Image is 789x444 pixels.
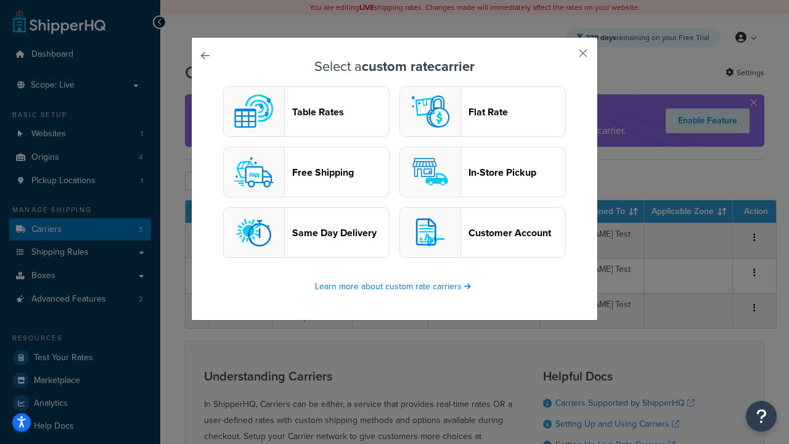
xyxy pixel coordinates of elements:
header: Same Day Delivery [292,227,389,239]
button: custom logoTable Rates [223,86,390,137]
strong: custom rate carrier [362,56,475,76]
img: customerAccount logo [406,208,455,257]
button: sameday logoSame Day Delivery [223,207,390,258]
header: Free Shipping [292,166,389,178]
header: In-Store Pickup [468,166,565,178]
header: Flat Rate [468,106,565,118]
header: Customer Account [468,227,565,239]
button: Open Resource Center [746,401,777,432]
img: free logo [229,147,279,197]
img: custom logo [229,87,279,136]
button: pickup logoIn-Store Pickup [399,147,566,197]
img: pickup logo [406,147,455,197]
h3: Select a [223,59,566,74]
a: Learn more about custom rate carriers [315,280,474,293]
img: flat logo [406,87,455,136]
button: flat logoFlat Rate [399,86,566,137]
img: sameday logo [229,208,279,257]
button: free logoFree Shipping [223,147,390,197]
button: customerAccount logoCustomer Account [399,207,566,258]
header: Table Rates [292,106,389,118]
